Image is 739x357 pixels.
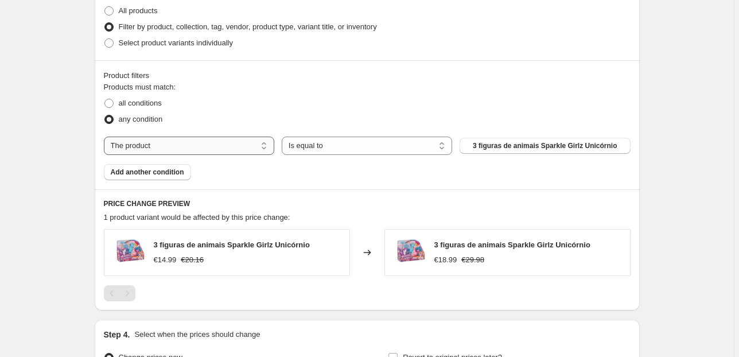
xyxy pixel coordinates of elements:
img: 4894680013063_R01_80x.jpg [110,235,145,270]
div: €14.99 [154,254,177,266]
h6: PRICE CHANGE PREVIEW [104,199,631,208]
span: all conditions [119,99,162,107]
span: Filter by product, collection, tag, vendor, product type, variant title, or inventory [119,22,377,31]
nav: Pagination [104,285,135,301]
span: Add another condition [111,168,184,177]
img: 4894680013063_R01_80x.jpg [391,235,425,270]
button: Add another condition [104,164,191,180]
span: 3 figuras de animais Sparkle Girlz Unicórnio [473,141,617,150]
span: Select product variants individually [119,38,233,47]
span: any condition [119,115,163,123]
span: Products must match: [104,83,176,91]
strike: €20.16 [181,254,204,266]
span: 3 figuras de animais Sparkle Girlz Unicórnio [434,240,590,249]
span: All products [119,6,158,15]
strike: €29.98 [461,254,484,266]
h2: Step 4. [104,329,130,340]
div: Product filters [104,70,631,82]
span: 3 figuras de animais Sparkle Girlz Unicórnio [154,240,310,249]
button: 3 figuras de animais Sparkle Girlz Unicórnio [460,138,630,154]
p: Select when the prices should change [134,329,260,340]
span: 1 product variant would be affected by this price change: [104,213,290,222]
div: €18.99 [434,254,457,266]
